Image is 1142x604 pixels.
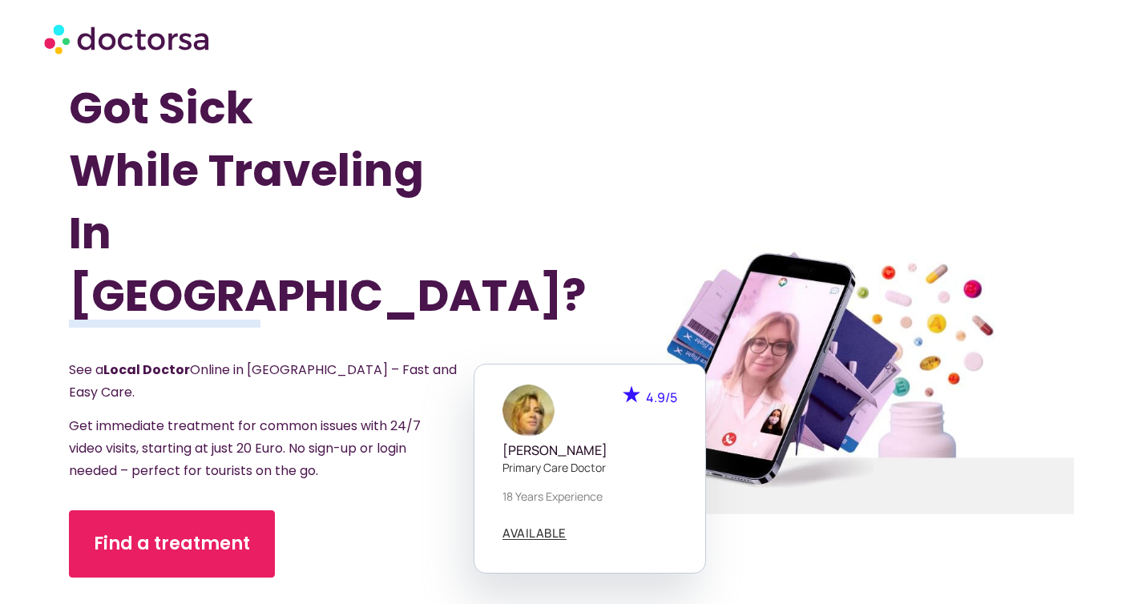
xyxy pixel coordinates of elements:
h5: [PERSON_NAME] [502,443,677,458]
span: AVAILABLE [502,527,567,539]
span: 4.9/5 [646,389,677,406]
span: See a Online in [GEOGRAPHIC_DATA] – Fast and Easy Care. [69,360,457,401]
p: 18 years experience [502,488,677,505]
span: Find a treatment [94,531,250,557]
h1: Got Sick While Traveling In [GEOGRAPHIC_DATA]? [69,77,496,327]
span: Get immediate treatment for common issues with 24/7 video visits, starting at just 20 Euro. No si... [69,417,421,480]
a: AVAILABLE [502,527,567,540]
strong: Local Doctor [103,360,190,379]
p: Primary care doctor [502,459,677,476]
a: Find a treatment [69,510,275,578]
